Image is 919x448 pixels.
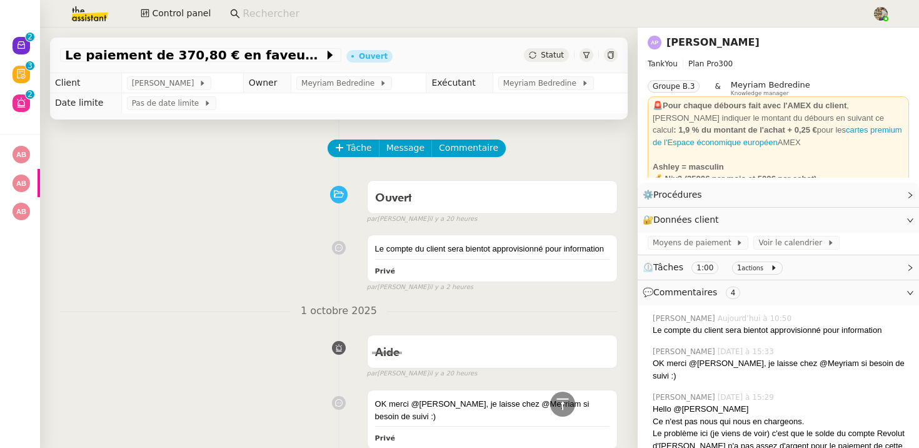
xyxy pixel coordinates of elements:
[375,347,399,359] span: Aide
[726,287,741,299] nz-tag: 4
[653,403,909,415] div: Hello @[PERSON_NAME]
[426,73,493,93] td: Exécutant
[301,77,379,89] span: Meyriam Bedredine
[439,141,498,155] span: Commentaire
[152,6,211,21] span: Control panel
[429,214,477,225] span: il y a 20 heures
[26,61,34,70] nz-badge-sup: 3
[653,125,902,147] a: cartes premium de l'Espace économique européen
[653,324,909,337] div: Le compte du client sera bientot approvisionné pour information
[28,90,33,101] p: 2
[379,140,432,157] button: Message
[718,313,794,324] span: Aujourd’hui à 10:50
[638,208,919,232] div: 🔐Données client
[28,33,33,44] p: 2
[653,237,736,249] span: Moyens de paiement
[741,265,763,272] small: actions
[648,36,661,49] img: svg
[643,188,708,202] span: ⚙️
[375,434,395,442] b: Privé
[13,203,30,220] img: svg
[50,73,121,93] td: Client
[653,99,904,148] div: , [PERSON_NAME] indiquer le montant du débours en suivant ce calcul pour les AMEX
[375,398,610,422] div: OK merci @[PERSON_NAME], je laisse chez @Meyriam si besoin de suivi :)
[375,267,395,275] b: Privé
[367,214,378,225] span: par
[653,287,717,297] span: Commentaires
[243,73,291,93] td: Owner
[132,77,199,89] span: [PERSON_NAME]
[328,140,379,157] button: Tâche
[638,255,919,280] div: ⏲️Tâches 1:00 1actions
[758,237,826,249] span: Voir le calendrier
[688,59,718,68] span: Plan Pro
[666,36,760,48] a: [PERSON_NAME]
[638,183,919,207] div: ⚙️Procédures
[653,174,816,183] strong: 💰 Niv2 (3500€ par mois et 500€ par achat)
[359,53,388,60] div: Ouvert
[367,214,478,225] small: [PERSON_NAME]
[132,97,204,109] span: Pas de date limite
[643,262,788,272] span: ⏲️
[375,193,412,204] span: Ouvert
[431,140,506,157] button: Commentaire
[653,190,702,200] span: Procédures
[65,49,324,61] span: Le paiement de 370,80 € en faveur de The Assistant SAS a échoué
[643,213,724,227] span: 🔐
[874,7,888,21] img: 388bd129-7e3b-4cb1-84b4-92a3d763e9b7
[653,392,718,403] span: [PERSON_NAME]
[429,282,473,293] span: il y a 2 heures
[26,33,34,41] nz-badge-sup: 2
[731,80,810,89] span: Meyriam Bedredine
[648,80,700,93] nz-tag: Groupe B.3
[653,101,846,110] strong: 🚨Pour chaque débours fait avec l'AMEX du client
[243,6,860,23] input: Rechercher
[648,59,678,68] span: TankYou
[715,80,720,96] span: &
[503,77,581,89] span: Meyriam Bedredine
[718,392,776,403] span: [DATE] à 15:29
[653,215,719,225] span: Données client
[13,146,30,163] img: svg
[718,59,733,68] span: 300
[291,303,387,320] span: 1 octobre 2025
[541,51,564,59] span: Statut
[375,243,610,255] div: Le compte du client sera bientot approvisionné pour information
[643,287,745,297] span: 💬
[367,282,378,293] span: par
[653,162,724,171] strong: Ashley = masculin
[13,175,30,192] img: svg
[50,93,121,113] td: Date limite
[653,313,718,324] span: [PERSON_NAME]
[367,282,473,293] small: [PERSON_NAME]
[28,61,33,73] p: 3
[133,5,218,23] button: Control panel
[653,357,909,382] div: OK merci @[PERSON_NAME], je laisse chez @Meyriam si besoin de suivi :)
[386,141,424,155] span: Message
[718,346,776,357] span: [DATE] à 15:33
[737,263,742,272] span: 1
[653,415,909,428] div: Ce n'est pas nous qui nous en chargeons.
[367,369,378,379] span: par
[691,262,718,274] nz-tag: 1:00
[653,346,718,357] span: [PERSON_NAME]
[26,90,34,99] nz-badge-sup: 2
[731,90,789,97] span: Knowledge manager
[429,369,477,379] span: il y a 20 heures
[638,280,919,305] div: 💬Commentaires 4
[731,80,810,96] app-user-label: Knowledge manager
[653,262,683,272] span: Tâches
[673,125,817,135] strong: : 1,9 % du montant de l'achat + 0,25 €
[346,141,372,155] span: Tâche
[367,369,478,379] small: [PERSON_NAME]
